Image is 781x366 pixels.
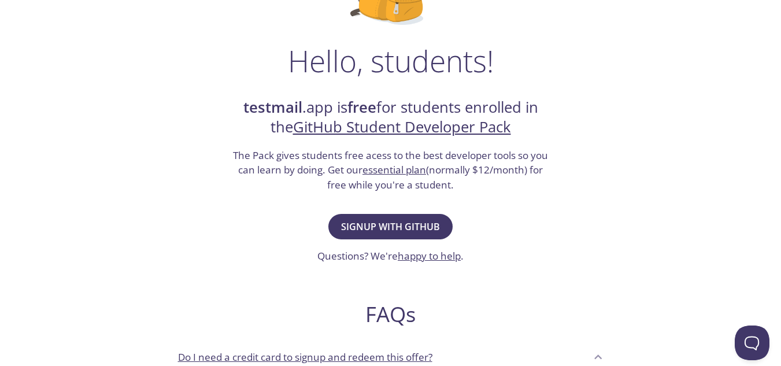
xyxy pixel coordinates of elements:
p: Do I need a credit card to signup and redeem this offer? [178,350,432,365]
a: essential plan [362,163,426,176]
h2: FAQs [169,301,613,327]
iframe: Help Scout Beacon - Open [735,326,769,360]
h1: Hello, students! [288,43,494,78]
button: Signup with GitHub [328,214,453,239]
a: GitHub Student Developer Pack [293,117,511,137]
h3: The Pack gives students free acess to the best developer tools so you can learn by doing. Get our... [232,148,550,193]
strong: free [347,97,376,117]
strong: testmail [243,97,302,117]
h2: .app is for students enrolled in the [232,98,550,138]
span: Signup with GitHub [341,219,440,235]
h3: Questions? We're . [317,249,464,264]
a: happy to help [398,249,461,263]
